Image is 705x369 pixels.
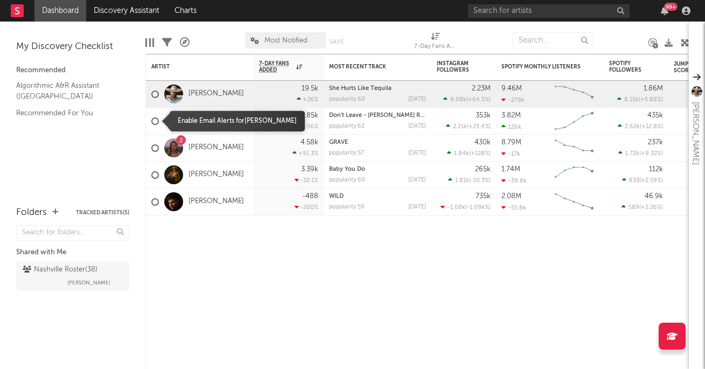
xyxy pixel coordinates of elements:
[443,96,491,103] div: ( )
[408,96,426,102] div: [DATE]
[162,27,172,58] div: Filters
[468,97,489,103] span: +64.5 %
[259,60,294,73] span: 7-Day Fans Added
[414,40,457,53] div: 7-Day Fans Added (7-Day Fans Added)
[447,150,491,157] div: ( )
[408,123,426,129] div: [DATE]
[189,116,244,126] a: [PERSON_NAME]
[329,166,426,172] div: Baby You Do
[455,178,469,184] span: 1.81k
[16,107,118,119] a: Recommended For You
[329,123,365,129] div: popularity: 62
[501,64,582,70] div: Spotify Monthly Listeners
[664,3,678,11] div: 99 +
[301,139,318,146] div: 4.58k
[550,108,598,135] svg: Chart title
[329,193,344,199] a: WILD
[648,139,663,146] div: 237k
[67,276,110,289] span: [PERSON_NAME]
[329,64,410,70] div: Most Recent Track
[329,86,426,92] div: She Hurts Like Tequila
[644,85,663,92] div: 1.86M
[513,32,594,48] input: Search...
[475,166,491,173] div: 265k
[501,85,522,92] div: 9.46M
[471,178,489,184] span: -10.3 %
[408,204,426,210] div: [DATE]
[471,151,489,157] span: +128 %
[674,61,701,74] div: Jump Score
[189,143,244,152] a: [PERSON_NAME]
[297,96,318,103] div: +26 %
[329,96,365,102] div: popularity: 60
[180,27,190,58] div: A&R Pipeline
[468,4,630,18] input: Search for artists
[629,178,639,184] span: 833
[448,205,465,211] span: -1.08k
[151,64,232,70] div: Artist
[16,246,129,259] div: Shared with Me
[454,151,469,157] span: 1.84k
[189,197,244,206] a: [PERSON_NAME]
[661,6,668,15] button: 99+
[618,150,663,157] div: ( )
[329,140,348,145] a: GRAVE
[295,204,318,211] div: -200 %
[330,39,344,45] button: Save
[264,37,308,44] span: Most Notified
[618,123,663,130] div: ( )
[408,150,426,156] div: [DATE]
[16,64,129,77] div: Recommended
[501,123,521,130] div: 126k
[617,96,663,103] div: ( )
[23,263,97,276] div: Nashville Roster ( 38 )
[145,27,154,58] div: Edit Columns
[16,206,47,219] div: Folders
[641,124,661,130] span: +12.8 %
[640,97,661,103] span: +5.88 %
[624,97,639,103] span: 8.15k
[550,189,598,215] svg: Chart title
[625,151,639,157] span: 1.72k
[622,204,663,211] div: ( )
[641,151,661,157] span: +9.32 %
[441,204,491,211] div: ( )
[622,177,663,184] div: ( )
[329,113,426,119] div: Don't Leave - Jolene Remix
[329,140,426,145] div: GRAVE
[295,177,318,184] div: -32.1 %
[476,193,491,200] div: 735k
[329,166,365,172] a: Baby You Do
[501,177,527,184] div: -39.8k
[501,96,525,103] div: -279k
[189,89,244,99] a: [PERSON_NAME]
[292,150,318,157] div: +91.3 %
[609,60,647,73] div: Spotify Followers
[501,204,526,211] div: -55.8k
[641,178,661,184] span: +2.59 %
[625,124,640,130] span: 2.62k
[474,139,491,146] div: 430k
[414,27,457,58] div: 7-Day Fans Added (7-Day Fans Added)
[301,166,318,173] div: 3.39k
[472,85,491,92] div: 2.23M
[302,193,318,200] div: -488
[469,124,489,130] span: +23.4 %
[649,166,663,173] div: 112k
[629,205,639,211] span: 589
[501,112,521,119] div: 3.82M
[302,85,318,92] div: 19.5k
[329,150,364,156] div: popularity: 57
[294,123,318,130] div: -3.56 %
[550,162,598,189] svg: Chart title
[501,139,521,146] div: 8.79M
[329,177,365,183] div: popularity: 60
[408,177,426,183] div: [DATE]
[476,112,491,119] div: 353k
[450,97,466,103] span: 9.08k
[329,193,426,199] div: WILD
[448,177,491,184] div: ( )
[647,112,663,119] div: 435k
[453,124,467,130] span: 2.21k
[467,205,489,211] span: -1.09k %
